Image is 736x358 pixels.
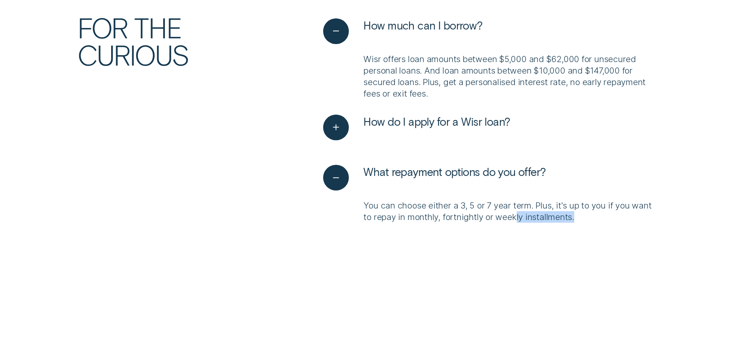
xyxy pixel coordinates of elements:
[363,18,482,32] span: How much can I borrow?
[363,165,545,179] span: What repayment options do you offer?
[363,115,510,128] span: How do I apply for a Wisr loan?
[323,18,483,44] button: See less
[323,115,510,140] button: See more
[77,14,266,68] h2: For the curious
[363,53,659,99] p: Wisr offers loan amounts between $5,000 and $62,000 for unsecured personal loans. And loan amount...
[323,165,546,190] button: See less
[363,200,659,223] p: You can choose either a 3, 5 or 7 year term. Plus, it's up to you if you want to repay in monthly...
